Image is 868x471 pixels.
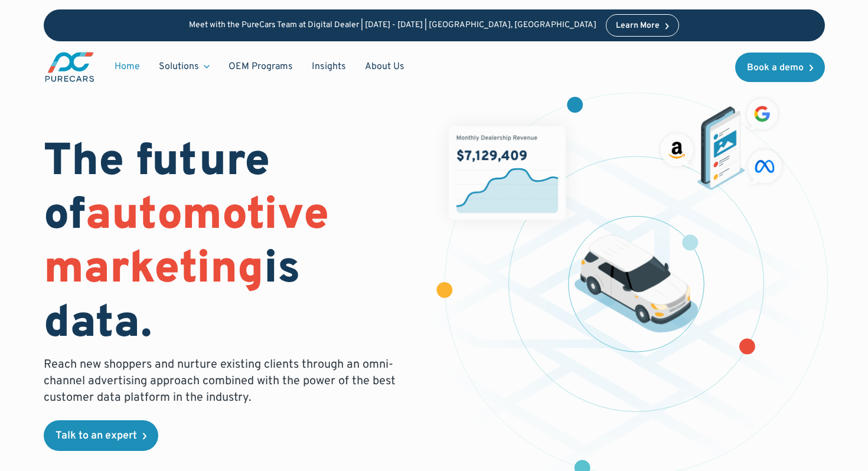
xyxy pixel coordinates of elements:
div: Book a demo [747,63,804,73]
a: Learn More [606,14,679,37]
a: main [44,51,96,83]
h1: The future of is data. [44,136,420,352]
img: ads on social media and advertising partners [655,94,787,190]
img: chart showing monthly dealership revenue of $7m [449,126,566,220]
div: Solutions [149,55,219,78]
div: Learn More [616,22,660,30]
a: About Us [355,55,414,78]
p: Reach new shoppers and nurture existing clients through an omni-channel advertising approach comb... [44,356,403,406]
a: Book a demo [735,53,825,82]
div: Solutions [159,60,199,73]
img: purecars logo [44,51,96,83]
p: Meet with the PureCars Team at Digital Dealer | [DATE] - [DATE] | [GEOGRAPHIC_DATA], [GEOGRAPHIC_... [189,21,596,31]
a: Insights [302,55,355,78]
img: illustration of a vehicle [574,235,698,333]
div: Talk to an expert [56,431,137,441]
span: automotive marketing [44,188,329,299]
a: Talk to an expert [44,420,158,451]
a: OEM Programs [219,55,302,78]
a: Home [105,55,149,78]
